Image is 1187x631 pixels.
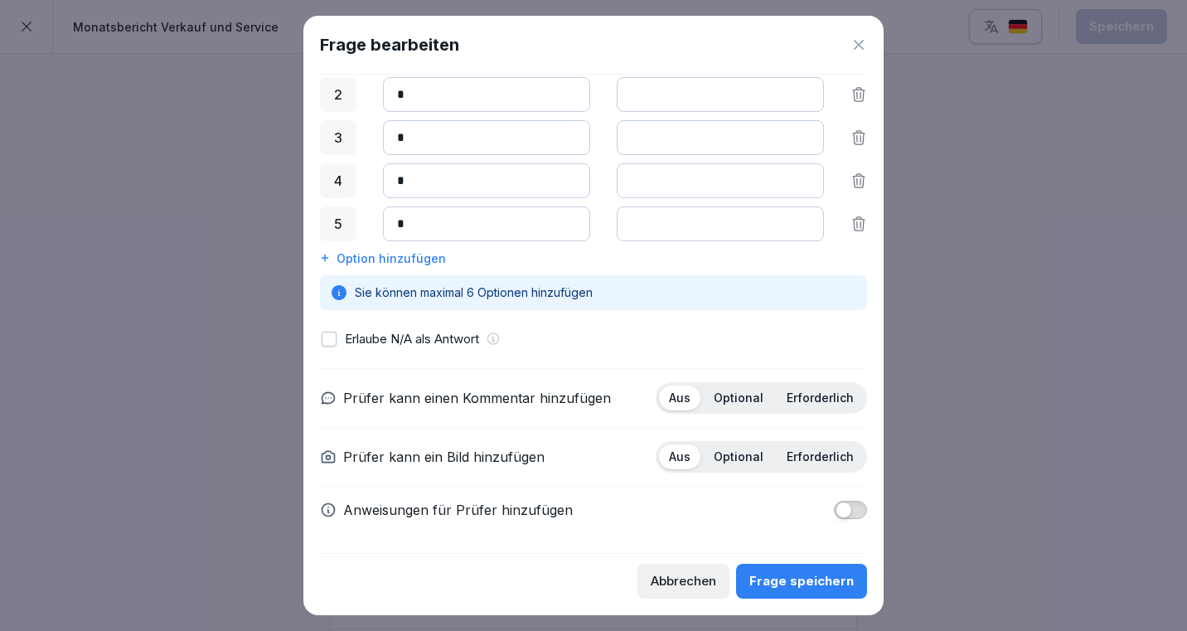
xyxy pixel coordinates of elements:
[320,206,356,241] div: 5
[714,449,763,464] p: Optional
[320,32,459,57] h1: Frage bearbeiten
[736,564,867,599] button: Frage speichern
[669,449,690,464] p: Aus
[749,572,854,590] div: Frage speichern
[343,388,611,408] p: Prüfer kann einen Kommentar hinzufügen
[714,391,763,405] p: Optional
[320,120,356,155] div: 3
[320,77,356,112] div: 2
[787,449,854,464] p: Erforderlich
[320,163,356,198] div: 4
[343,500,573,520] p: Anweisungen für Prüfer hinzufügen
[320,250,867,267] div: Option hinzufügen
[637,564,729,599] button: Abbrechen
[651,572,716,590] div: Abbrechen
[343,447,545,467] p: Prüfer kann ein Bild hinzufügen
[787,391,854,405] p: Erforderlich
[669,391,690,405] p: Aus
[320,275,867,310] div: Sie können maximal 6 Optionen hinzufügen
[345,330,479,349] p: Erlaube N/A als Antwort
